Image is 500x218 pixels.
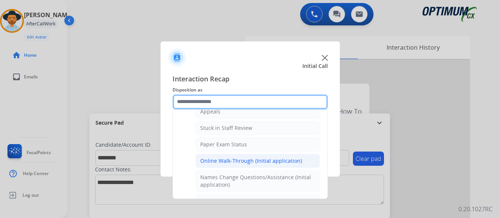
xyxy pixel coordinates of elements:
[200,197,289,205] div: Endorsement Number Not Working
[173,74,328,85] span: Interaction Recap
[458,205,493,214] p: 0.20.1027RC
[200,157,302,165] div: Online Walk-Through (Initial application)
[200,124,252,132] div: Stuck in Staff Review
[168,49,186,66] img: contactIcon
[200,108,220,115] div: Appeals
[200,141,247,148] div: Paper Exam Status
[173,85,328,94] span: Disposition as
[302,62,328,70] span: Initial Call
[200,174,315,189] div: Names Change Questions/Assistance (Initial application)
